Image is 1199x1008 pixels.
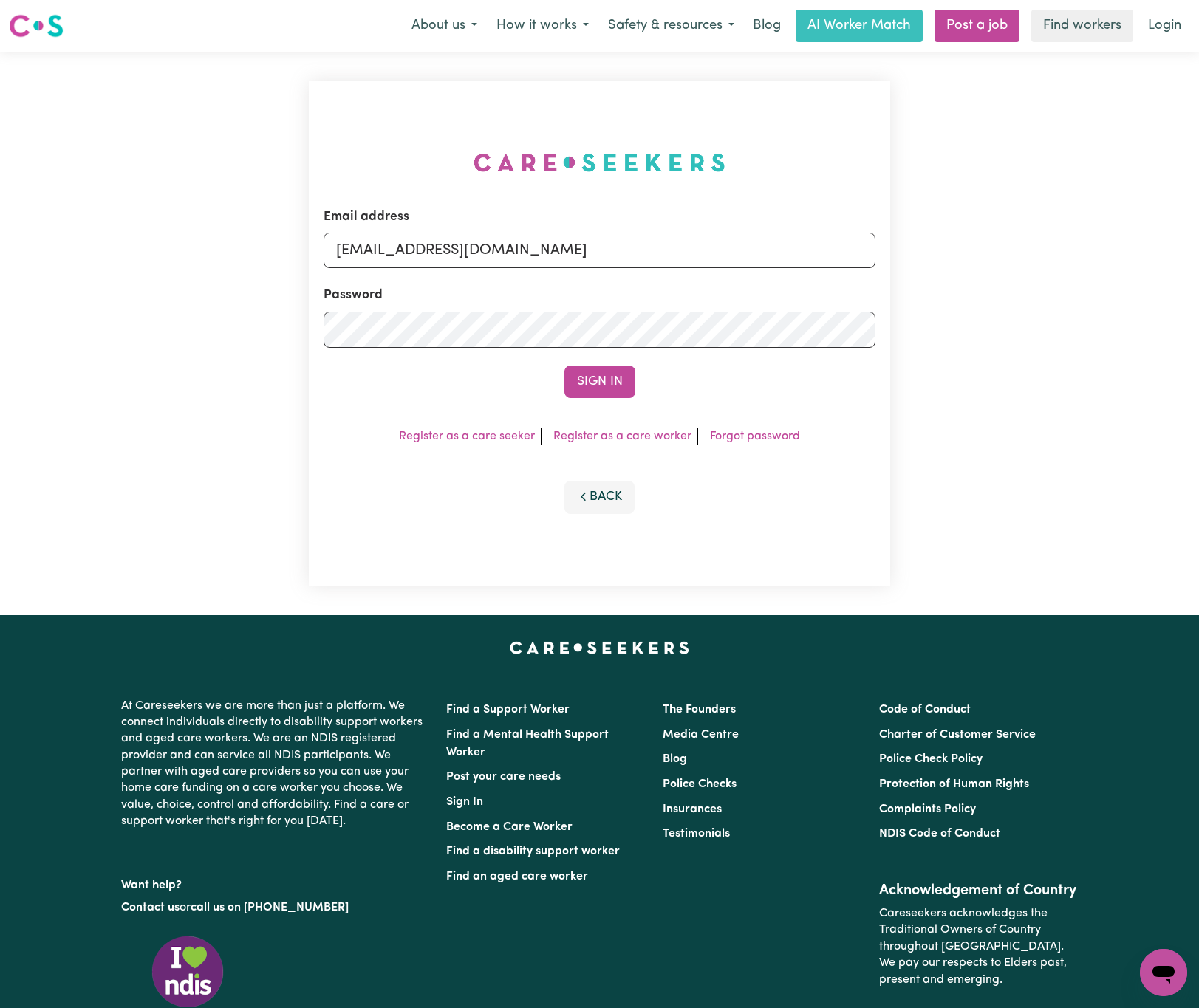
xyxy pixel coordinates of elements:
[710,431,800,442] a: Forgot password
[663,803,722,815] a: Insurances
[9,9,64,43] a: Careseekers logo
[879,899,1078,994] p: Careseekers acknowledges the Traditional Owners of Country throughout [GEOGRAPHIC_DATA]. We pay o...
[446,846,620,857] a: Find a disability support worker
[663,753,687,765] a: Blog
[879,882,1078,899] h2: Acknowledgement of Country
[879,753,983,765] a: Police Check Policy
[879,729,1036,741] a: Charter of Customer Service
[744,10,790,42] a: Blog
[324,233,876,268] input: Email address
[564,366,635,398] button: Sign In
[553,431,691,442] a: Register as a care worker
[121,871,428,894] p: Want help?
[121,894,428,922] p: or
[879,828,1000,840] a: NDIS Code of Conduct
[663,778,737,790] a: Police Checks
[9,13,64,39] img: Careseekers logo
[121,902,180,913] a: Contact us
[1031,10,1133,42] a: Find workers
[399,431,535,442] a: Register as a care seeker
[510,642,689,654] a: Careseekers home page
[796,10,923,42] a: AI Worker Match
[446,771,561,783] a: Post your care needs
[598,10,744,41] button: Safety & resources
[487,10,598,41] button: How it works
[402,10,487,41] button: About us
[446,821,573,833] a: Become a Care Worker
[879,803,976,815] a: Complaints Policy
[935,10,1019,42] a: Post a job
[191,902,349,913] a: call us on [PHONE_NUMBER]
[663,828,730,840] a: Testimonials
[879,778,1029,790] a: Protection of Human Rights
[663,704,736,716] a: The Founders
[879,704,971,716] a: Code of Conduct
[324,286,383,305] label: Password
[446,871,588,882] a: Find an aged care worker
[663,729,739,741] a: Media Centre
[564,481,635,513] button: Back
[324,208,409,227] label: Email address
[121,692,428,836] p: At Careseekers we are more than just a platform. We connect individuals directly to disability su...
[446,796,483,808] a: Sign In
[1139,10,1190,42] a: Login
[1140,949,1187,996] iframe: Button to launch messaging window
[446,729,609,758] a: Find a Mental Health Support Worker
[446,704,570,716] a: Find a Support Worker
